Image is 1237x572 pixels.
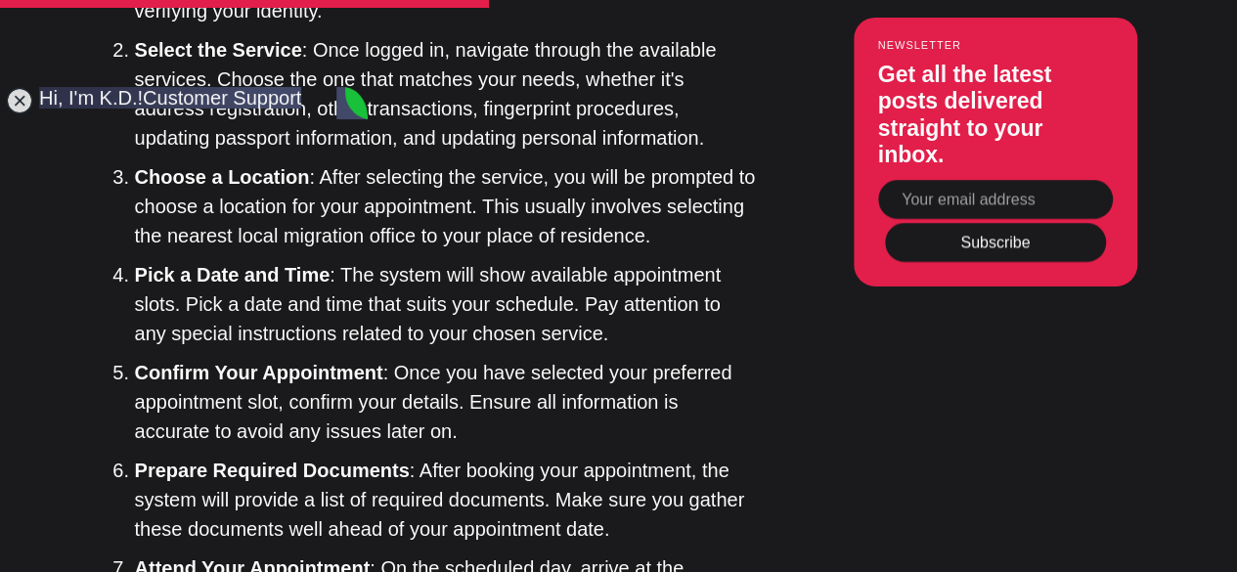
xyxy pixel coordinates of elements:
li: : Once you have selected your preferred appointment slot, confirm your details. Ensure all inform... [135,358,756,446]
li: : Once logged in, navigate through the available services. Choose the one that matches your needs... [135,35,756,153]
h3: Get all the latest posts delivered straight to your inbox. [878,62,1113,169]
li: : The system will show available appointment slots. Pick a date and time that suits your schedule... [135,260,756,348]
button: Subscribe [885,223,1106,262]
small: Newsletter [878,39,1113,51]
li: : After booking your appointment, the system will provide a list of required documents. Make sure... [135,456,756,544]
input: Your email address [878,180,1113,219]
strong: Select the Service [135,39,302,61]
li: : After selecting the service, you will be prompted to choose a location for your appointment. Th... [135,162,756,250]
